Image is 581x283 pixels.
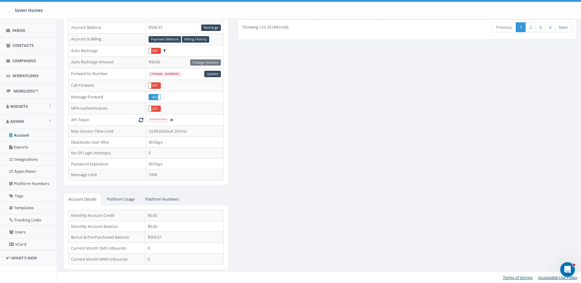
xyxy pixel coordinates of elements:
[535,22,545,32] a: 3
[146,137,223,148] td: 90 Days
[140,193,184,206] a: Platform Numbers
[10,119,24,124] span: Admin
[10,104,28,109] span: Widgets
[204,71,221,77] a: Update
[69,210,145,221] td: Monthly Account Credit
[139,118,143,122] i: Generate New Token
[146,57,223,68] td: $50.00
[13,43,34,48] span: Contacts
[69,68,146,80] td: Forward to Number
[149,48,161,54] div: OnOff
[12,58,36,63] span: Campaigns
[69,221,145,232] td: Monthly Account Balance
[149,94,160,100] label: On
[149,82,161,89] div: OnOff
[163,48,165,53] span: Enable to prevent campaign failure.
[13,88,38,94] span: MobilizeU™
[149,94,161,100] div: OnOff
[149,106,161,112] div: OnOff
[69,33,146,45] td: Account & Billing
[146,126,223,137] td: 23:59 (Default 24 hrs)
[69,232,145,243] td: Bonus & Pre-Purchased Balance
[560,262,575,277] iframe: Intercom live chat
[145,210,224,221] td: $0.00
[149,48,160,54] label: Off
[69,22,146,34] td: Account Balance
[69,148,146,159] td: No Of Login Attempts
[69,57,146,68] td: Auto Recharge Amount
[149,36,181,43] a: Payment Method
[526,22,536,32] a: 2
[145,221,224,232] td: $0.00
[516,22,526,32] a: 1
[69,91,146,103] td: Message Forward
[69,115,146,126] td: API Token
[146,169,223,180] td: 1000
[63,193,101,206] a: Account Details
[69,137,146,148] td: Deactivate User After
[146,22,223,34] td: $559.37
[149,106,160,112] label: Off
[69,169,146,180] td: Message Limit
[182,36,209,43] a: Billing History
[11,255,37,261] span: What's New
[146,158,223,169] td: 90 Days
[201,25,221,31] a: Recharge
[69,158,146,169] td: Password Expiration
[69,103,146,115] td: MFA Authentication
[69,254,145,265] td: Current Month MMS Inbounds
[538,275,577,280] a: Acceptable Use Policy
[503,275,533,280] a: Terms of Service
[145,232,224,243] td: $559.37
[545,22,555,32] a: 4
[69,45,146,57] td: Auto Recharge
[102,193,140,206] a: Platform Usage
[12,28,25,33] span: Inbox
[145,254,224,265] td: 0
[492,22,516,32] a: Previous
[149,83,160,89] label: Off
[149,71,181,77] code: [PHONE_NUMBER]
[13,73,39,78] span: Workflows
[69,80,146,91] td: Call Forward
[69,243,145,254] td: Current Month SMS Inbounds
[145,243,224,254] td: 0
[243,22,375,30] div: Showing 1 to 25 (94 total)
[15,7,43,13] span: Seven Homes
[69,126,146,137] td: Max Session Time Limit
[146,148,223,159] td: 5
[555,22,572,32] a: Next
